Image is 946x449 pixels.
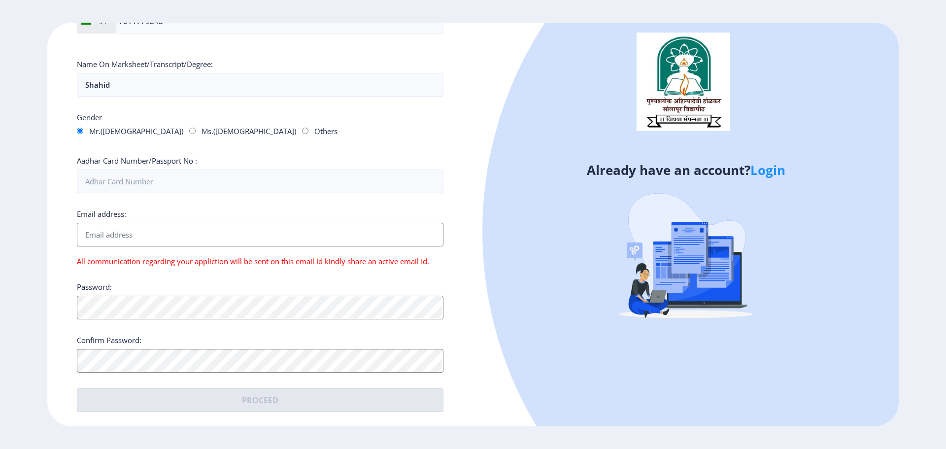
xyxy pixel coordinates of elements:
[637,33,730,131] img: logo
[600,171,772,343] img: Recruitment%20Agencies%20(%20verification).svg
[480,162,891,178] h4: Already have an account?
[77,156,197,166] label: Aadhar Card Number/Passport No :
[750,161,785,179] a: Login
[202,126,296,136] label: Ms.([DEMOGRAPHIC_DATA])
[89,126,183,136] label: Mr.([DEMOGRAPHIC_DATA])
[77,73,443,97] input: Name as per marksheet/transcript/degree
[77,112,102,122] label: Gender
[77,59,213,69] label: Name On Marksheet/Transcript/Degree:
[77,223,443,246] input: Email address
[314,126,338,136] label: Others
[77,209,126,219] label: Email address:
[77,388,443,412] button: Proceed
[77,256,429,266] span: All communication regarding your appliction will be sent on this email Id kindly share an active ...
[77,170,443,193] input: Adhar Card Number
[77,335,141,345] label: Confirm Password:
[77,282,112,292] label: Password:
